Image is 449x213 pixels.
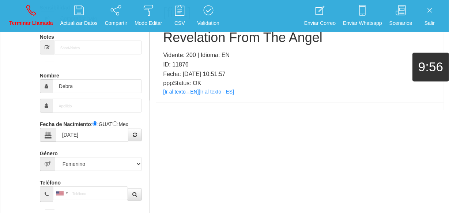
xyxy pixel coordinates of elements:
[105,19,127,27] p: Compartir
[195,2,222,30] a: Validation
[40,147,58,157] label: Género
[40,176,61,186] label: Teléfono
[417,2,442,30] a: Salir
[343,19,382,27] p: Enviar Whatsapp
[387,2,415,30] a: Scenarios
[389,19,412,27] p: Scenarios
[132,2,165,30] a: Modo Editar
[412,60,449,74] h1: 9:56
[40,118,142,142] div: : :GUAT :Mex
[167,2,192,30] a: CSV
[53,99,142,113] input: Apellido
[7,2,56,30] a: Terminar Llamada
[9,19,53,27] p: Terminar Llamada
[93,121,97,126] input: :Quechi GUAT
[163,79,436,88] p: pppStatus: OK
[163,50,436,60] p: Vidente: 200 | Idioma: EN
[163,60,436,69] p: ID: 11876
[163,30,436,45] h2: Revelation From The Angel
[40,118,91,128] label: Fecha de Nacimiento
[163,69,436,79] p: Fecha: [DATE] 10:51:57
[102,2,130,30] a: Compartir
[199,89,234,95] a: [Ir al texto - ES]
[135,19,162,27] p: Modo Editar
[419,19,440,27] p: Salir
[58,2,100,30] a: Actualizar Datos
[197,19,219,27] p: Validation
[53,186,128,200] input: Teléfono
[40,31,54,41] label: Notes
[40,69,59,79] label: Nombre
[302,2,338,30] a: Enviar Correo
[163,89,199,95] a: [Ir al texto - EN]
[54,41,142,54] input: Short-Notes
[60,19,98,27] p: Actualizar Datos
[53,79,142,93] input: Nombre
[113,121,117,126] input: :Yuca-Mex
[340,2,385,30] a: Enviar Whatsapp
[53,187,70,200] div: United States: +1
[304,19,336,27] p: Enviar Correo
[169,19,190,27] p: CSV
